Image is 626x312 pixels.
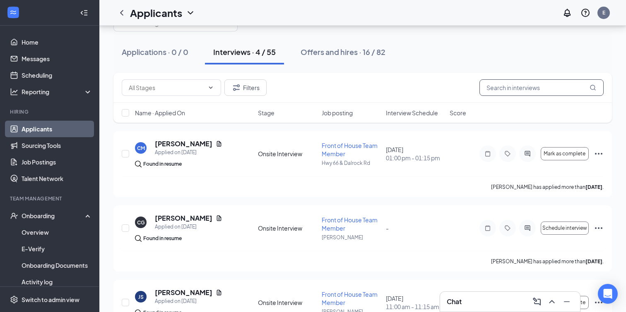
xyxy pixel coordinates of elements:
span: - [386,224,389,232]
span: Job posting [322,109,353,117]
button: ChevronUp [545,295,559,308]
a: Applicants [22,121,92,137]
div: Offers and hires · 16 / 82 [301,47,385,57]
div: JS [138,293,144,300]
svg: Note [483,150,493,157]
span: Front of House Team Member [322,142,378,157]
a: E-Verify [22,241,92,257]
span: Mark as complete [544,151,585,157]
p: Hwy 66 & Dalrock Rd [322,160,380,167]
h5: [PERSON_NAME] [155,214,212,223]
svg: Ellipses [594,149,604,159]
div: [DATE] [386,145,445,162]
span: 11:00 am - 11:15 am [386,302,445,311]
h5: [PERSON_NAME] [155,139,212,148]
h1: Applicants [130,6,182,20]
svg: ChevronUp [547,297,557,307]
p: [PERSON_NAME] has applied more than . [491,258,604,265]
svg: Settings [10,295,18,304]
div: Reporting [22,88,93,96]
svg: Analysis [10,88,18,96]
svg: Note [483,225,493,231]
svg: Collapse [80,9,88,17]
div: Switch to admin view [22,295,79,304]
svg: ComposeMessage [532,297,542,307]
span: Name · Applied On [135,109,185,117]
a: Overview [22,224,92,241]
button: ComposeMessage [530,295,544,308]
div: Onsite Interview [258,150,317,158]
a: Sourcing Tools [22,137,92,154]
button: Schedule interview [541,221,589,235]
h3: Chat [447,297,462,306]
p: [PERSON_NAME] [322,234,380,241]
svg: Filter [231,83,241,93]
div: [DATE] [386,294,445,311]
div: Onsite Interview [258,224,317,232]
svg: MagnifyingGlass [590,84,596,91]
div: Team Management [10,195,91,202]
svg: Notifications [562,8,572,18]
svg: ActiveChat [522,150,532,157]
span: 01:00 pm - 01:15 pm [386,154,445,162]
p: [PERSON_NAME] has applied more than . [491,183,604,191]
div: Onsite Interview [258,298,317,307]
div: CG [137,219,145,226]
h5: [PERSON_NAME] [155,288,212,297]
svg: ActiveChat [522,225,532,231]
span: Front of House Team Member [322,216,378,232]
svg: UserCheck [10,212,18,220]
a: Onboarding Documents [22,257,92,274]
svg: Ellipses [594,298,604,307]
svg: Document [216,289,222,296]
div: Hiring [10,108,91,115]
svg: ChevronDown [207,84,214,91]
a: Talent Network [22,170,92,187]
img: search.bf7aa3482b7795d4f01b.svg [135,235,142,242]
a: Home [22,34,92,50]
button: Mark as complete [541,147,589,160]
a: Scheduling [22,67,92,83]
b: [DATE] [585,258,602,264]
svg: Tag [503,150,513,157]
svg: ChevronDown [185,8,195,18]
a: Messages [22,50,92,67]
span: Schedule interview [542,225,587,231]
input: Search in interviews [479,79,604,96]
div: Interviews · 4 / 55 [213,47,276,57]
svg: Document [216,141,222,147]
img: search.bf7aa3482b7795d4f01b.svg [135,161,142,167]
span: Front of House Team Member [322,291,378,306]
div: Applied on [DATE] [155,297,222,305]
div: Applied on [DATE] [155,148,222,157]
span: Stage [258,109,274,117]
svg: Ellipses [594,223,604,233]
span: Interview Schedule [386,109,438,117]
svg: ChevronLeft [117,8,127,18]
div: Onboarding [22,212,85,220]
button: Minimize [560,295,573,308]
div: Applications · 0 / 0 [122,47,188,57]
button: Filter Filters [224,79,267,96]
svg: WorkstreamLogo [9,8,17,17]
div: Found in resume [143,160,182,168]
svg: QuestionInfo [580,8,590,18]
input: All Stages [129,83,204,92]
svg: Minimize [562,297,572,307]
div: Applied on [DATE] [155,223,222,231]
span: Score [450,109,466,117]
a: Activity log [22,274,92,290]
a: Job Postings [22,154,92,170]
div: E [602,9,605,16]
div: Found in resume [143,234,182,243]
b: [DATE] [585,184,602,190]
svg: Tag [503,225,513,231]
svg: Document [216,215,222,221]
div: Open Intercom Messenger [598,284,618,304]
div: CM [137,145,145,152]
